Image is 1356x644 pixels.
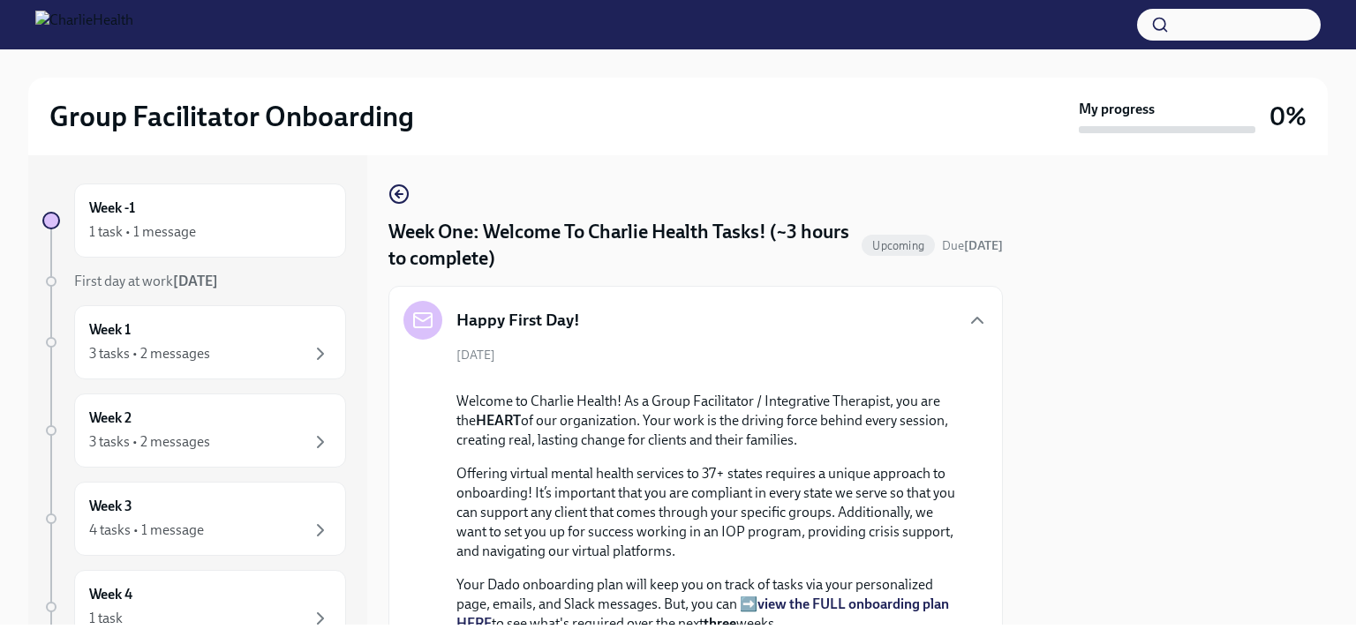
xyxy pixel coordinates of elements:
[89,432,210,452] div: 3 tasks • 2 messages
[49,99,414,134] h2: Group Facilitator Onboarding
[35,11,133,39] img: CharlieHealth
[456,464,960,561] p: Offering virtual mental health services to 37+ states requires a unique approach to onboarding! I...
[89,520,204,540] div: 4 tasks • 1 message
[173,273,218,289] strong: [DATE]
[42,305,346,379] a: Week 13 tasks • 2 messages
[456,309,580,332] h5: Happy First Day!
[964,238,1003,253] strong: [DATE]
[1079,100,1155,119] strong: My progress
[89,344,210,363] div: 3 tasks • 2 messages
[89,497,132,516] h6: Week 3
[942,238,1003,253] span: Due
[704,615,736,632] strong: three
[1269,101,1307,132] h3: 0%
[89,585,132,604] h6: Week 4
[42,570,346,644] a: Week 41 task
[42,482,346,556] a: Week 34 tasks • 1 message
[388,219,855,272] h4: Week One: Welcome To Charlie Health Tasks! (~3 hours to complete)
[456,347,495,363] span: [DATE]
[456,575,960,633] p: Your Dado onboarding plan will keep you on track of tasks via your personalized page, emails, and...
[89,609,123,628] div: 1 task
[89,222,196,242] div: 1 task • 1 message
[42,183,346,258] a: Week -11 task • 1 message
[476,412,521,429] strong: HEART
[942,237,1003,254] span: August 25th, 2025 09:00
[42,393,346,468] a: Week 23 tasks • 2 messages
[89,408,132,428] h6: Week 2
[456,392,960,450] p: Welcome to Charlie Health! As a Group Facilitator / Integrative Therapist, you are the of our org...
[89,320,131,340] h6: Week 1
[862,239,935,252] span: Upcoming
[42,272,346,291] a: First day at work[DATE]
[74,273,218,289] span: First day at work
[89,198,135,218] h6: Week -1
